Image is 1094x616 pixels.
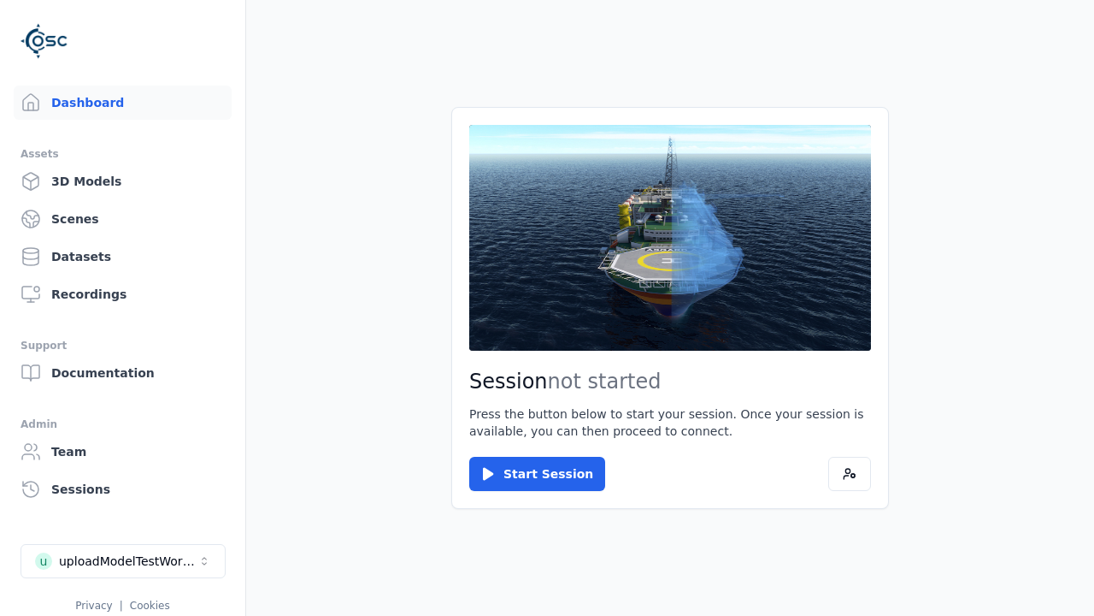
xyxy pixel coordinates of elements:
a: Recordings [14,277,232,311]
a: Team [14,435,232,469]
div: Support [21,335,225,356]
div: u [35,553,52,570]
button: Select a workspace [21,544,226,578]
div: Admin [21,414,225,435]
a: Documentation [14,356,232,390]
p: Press the button below to start your session. Once your session is available, you can then procee... [469,406,871,440]
a: 3D Models [14,164,232,198]
a: Sessions [14,472,232,506]
a: Dashboard [14,86,232,120]
img: Logo [21,17,68,65]
span: not started [548,370,662,394]
a: Datasets [14,240,232,274]
a: Scenes [14,202,232,236]
button: Start Session [469,457,605,491]
a: Privacy [75,600,112,612]
a: Cookies [130,600,170,612]
h2: Session [469,368,871,395]
div: uploadModelTestWorkspace [59,553,197,570]
span: | [120,600,123,612]
div: Assets [21,144,225,164]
